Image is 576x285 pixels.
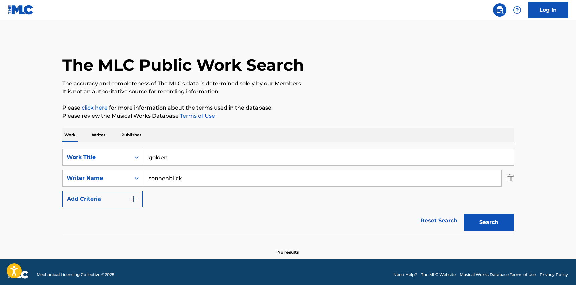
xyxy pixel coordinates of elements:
div: Writer Name [67,174,127,182]
p: Please review the Musical Works Database [62,112,514,120]
span: Mechanical Licensing Collective © 2025 [37,272,114,278]
p: Publisher [119,128,143,142]
a: Reset Search [417,213,461,228]
img: search [496,6,504,14]
img: 9d2ae6d4665cec9f34b9.svg [130,195,138,203]
a: click here [82,104,108,111]
div: Work Title [67,153,127,161]
img: MLC Logo [8,5,34,15]
form: Search Form [62,149,514,234]
img: Delete Criterion [507,170,514,187]
p: Writer [90,128,107,142]
div: Help [510,3,524,17]
p: No results [277,241,299,255]
p: It is not an authoritative source for recording information. [62,88,514,96]
a: Public Search [493,3,506,17]
img: help [513,6,521,14]
a: Privacy Policy [540,272,568,278]
a: Log In [528,2,568,18]
button: Search [464,214,514,231]
p: Work [62,128,78,142]
button: Add Criteria [62,191,143,207]
a: Need Help? [393,272,417,278]
h1: The MLC Public Work Search [62,55,304,75]
p: The accuracy and completeness of The MLC's data is determined solely by our Members. [62,80,514,88]
a: Terms of Use [179,113,215,119]
a: Musical Works Database Terms of Use [460,272,536,278]
p: Please for more information about the terms used in the database. [62,104,514,112]
a: The MLC Website [421,272,456,278]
